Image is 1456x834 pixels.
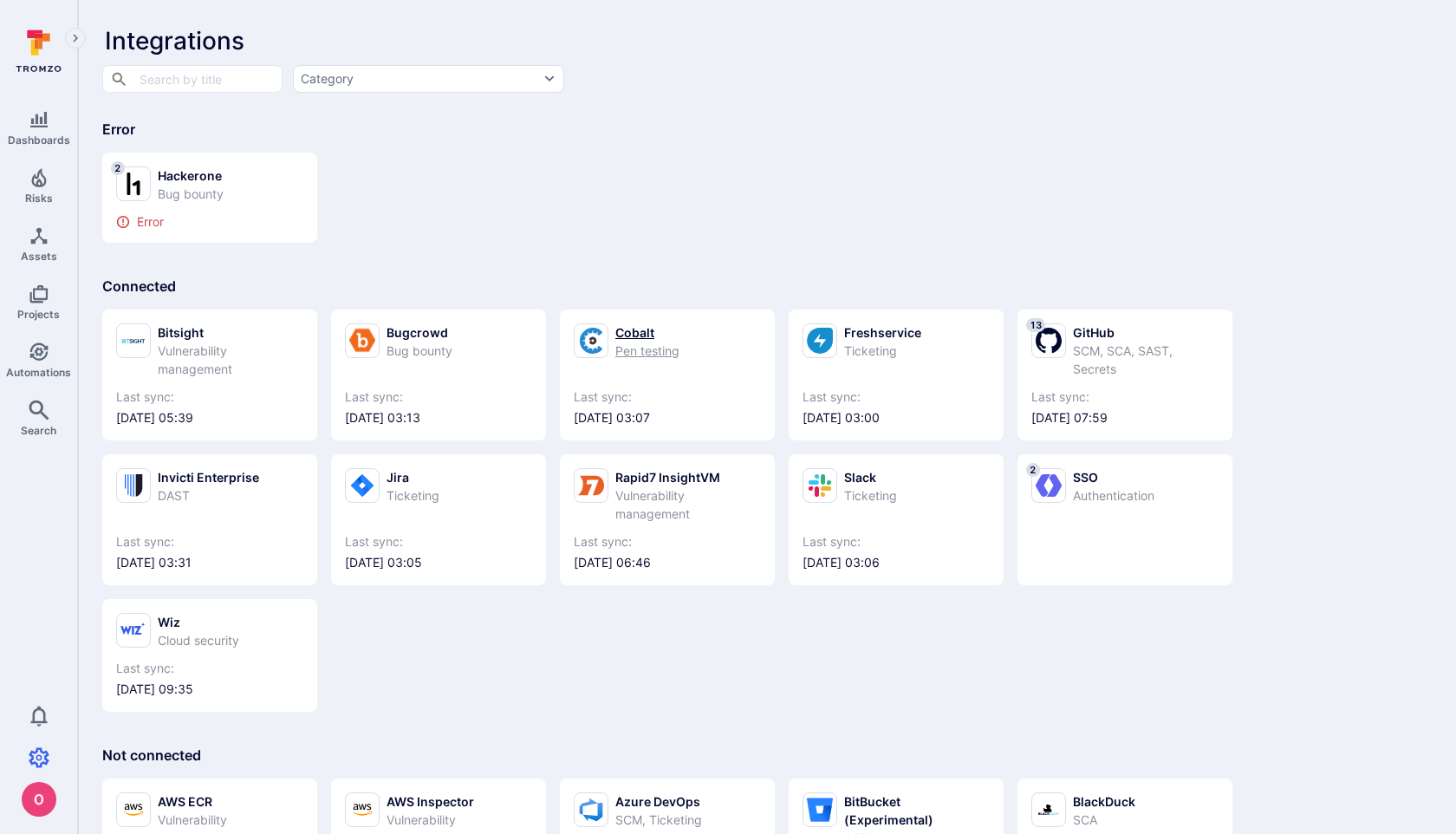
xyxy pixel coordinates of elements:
[158,468,259,486] div: Invicti Enterprise
[116,681,303,698] span: [DATE] 09:35
[158,613,239,631] div: Wiz
[293,65,564,93] button: Category
[158,792,303,811] div: AWS ECR
[116,468,303,571] a: Invicti EnterpriseDASTLast sync:[DATE] 03:31
[111,161,125,175] span: 2
[116,409,303,427] span: [DATE] 05:39
[116,166,303,229] a: 2HackeroneBug bountyError
[116,388,303,406] span: Last sync:
[615,486,761,523] div: Vulnerability management
[102,746,201,764] span: Not connected
[345,468,532,571] a: JiraTicketingLast sync:[DATE] 03:05
[615,792,702,811] div: Azure DevOps
[803,468,990,571] a: SlackTicketingLast sync:[DATE] 03:06
[387,323,452,342] div: Bugcrowd
[803,323,990,427] a: FreshserviceTicketingLast sync:[DATE] 03:00
[1073,323,1219,342] div: GitHub
[1026,463,1040,477] span: 2
[1031,388,1219,406] span: Last sync:
[116,660,303,677] span: Last sync:
[844,468,897,486] div: Slack
[345,323,532,427] a: BugcrowdBug bountyLast sync:[DATE] 03:13
[25,192,53,205] span: Risks
[22,782,56,817] img: ACg8ocJcCe-YbLxGm5tc0PuNRxmgP8aEm0RBXn6duO8aeMVK9zjHhw=s96-c
[574,409,761,427] span: [DATE] 03:07
[158,166,224,185] div: Hackerone
[615,342,679,360] div: Pen testing
[574,323,761,427] a: CobaltPen testingLast sync:[DATE] 03:07
[116,554,303,571] span: [DATE] 03:31
[387,342,452,360] div: Bug bounty
[345,388,532,406] span: Last sync:
[1031,323,1219,427] a: 13GitHubSCM, SCA, SAST, SecretsLast sync:[DATE] 07:59
[387,468,439,486] div: Jira
[1073,468,1154,486] div: SSO
[158,631,239,649] div: Cloud security
[615,811,702,829] div: SCM, Ticketing
[1073,792,1135,811] div: BlackDuck
[1026,318,1045,332] span: 13
[116,323,303,427] a: BitsightVulnerability managementLast sync:[DATE] 05:39
[844,342,921,360] div: Ticketing
[21,250,57,263] span: Assets
[387,486,439,505] div: Ticketing
[345,554,532,571] span: [DATE] 03:05
[116,533,303,551] span: Last sync:
[844,323,921,342] div: Freshservice
[158,185,224,203] div: Bug bounty
[6,366,71,379] span: Automations
[21,424,56,437] span: Search
[17,308,60,321] span: Projects
[105,26,244,55] span: Integrations
[844,486,897,505] div: Ticketing
[615,323,679,342] div: Cobalt
[301,70,354,88] div: Category
[102,277,176,295] span: Connected
[65,28,86,49] button: Expand navigation menu
[803,533,990,551] span: Last sync:
[158,323,303,342] div: Bitsight
[574,468,761,571] a: Rapid7 InsightVMVulnerability managementLast sync:[DATE] 06:46
[387,792,532,811] div: AWS Inspector
[574,533,761,551] span: Last sync:
[22,782,56,817] div: oleg malkov
[1073,486,1154,505] div: Authentication
[844,792,990,829] div: BitBucket (Experimental)
[1073,342,1219,378] div: SCM, SCA, SAST, Secrets
[574,554,761,571] span: [DATE] 06:46
[1031,468,1219,571] a: 2SSOAuthentication
[345,409,532,427] span: [DATE] 03:13
[803,554,990,571] span: [DATE] 03:06
[158,486,259,505] div: DAST
[615,468,761,486] div: Rapid7 InsightVM
[116,215,303,229] div: Error
[158,342,303,378] div: Vulnerability management
[116,613,303,698] a: WizCloud securityLast sync:[DATE] 09:35
[8,134,70,147] span: Dashboards
[1073,811,1135,829] div: SCA
[803,388,990,406] span: Last sync:
[1031,409,1219,427] span: [DATE] 07:59
[135,63,248,94] input: Search by title
[102,121,135,138] span: Error
[803,409,990,427] span: [DATE] 03:00
[574,388,761,406] span: Last sync:
[69,31,81,46] i: Expand navigation menu
[345,533,532,551] span: Last sync:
